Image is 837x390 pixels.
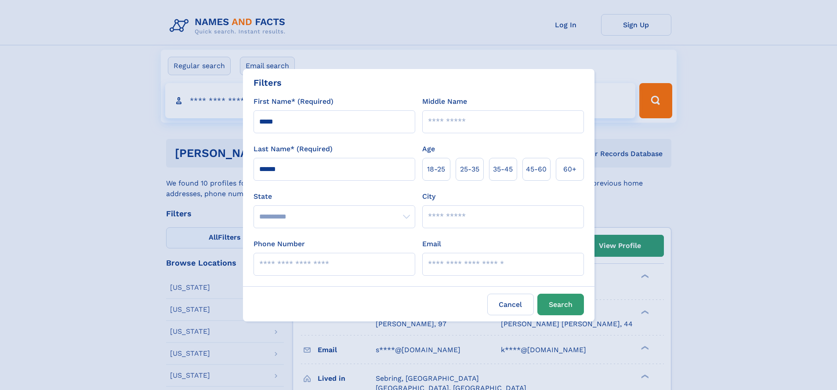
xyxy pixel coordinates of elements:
[254,76,282,89] div: Filters
[487,294,534,315] label: Cancel
[537,294,584,315] button: Search
[460,164,479,175] span: 25‑35
[254,239,305,249] label: Phone Number
[427,164,445,175] span: 18‑25
[526,164,547,175] span: 45‑60
[254,144,333,154] label: Last Name* (Required)
[493,164,513,175] span: 35‑45
[422,239,441,249] label: Email
[254,191,415,202] label: State
[422,96,467,107] label: Middle Name
[254,96,333,107] label: First Name* (Required)
[422,191,435,202] label: City
[422,144,435,154] label: Age
[563,164,576,175] span: 60+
